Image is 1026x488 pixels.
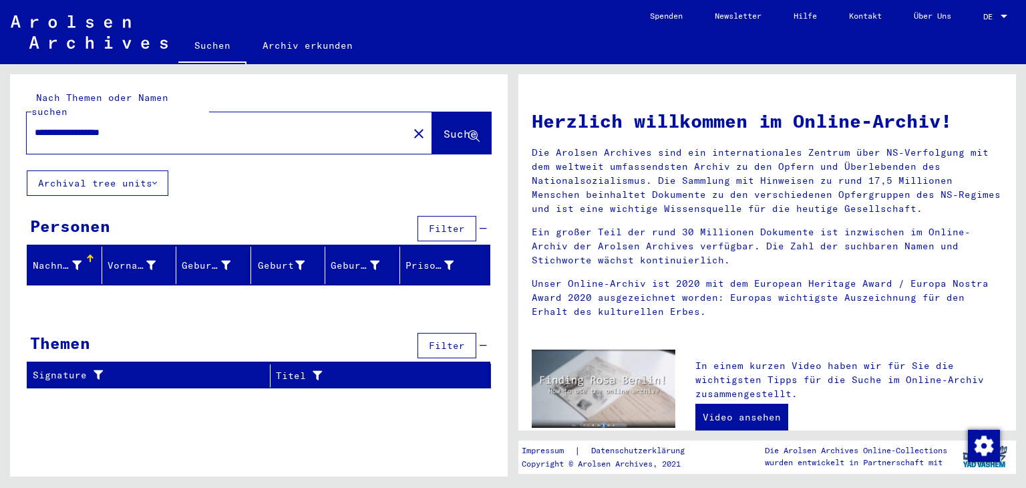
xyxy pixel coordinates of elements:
button: Filter [417,333,476,358]
div: Personen [30,214,110,238]
div: Zustimmung ändern [967,429,999,461]
mat-label: Nach Themen oder Namen suchen [31,92,168,118]
a: Archiv erkunden [246,29,369,62]
span: Suche [444,127,477,140]
p: wurden entwickelt in Partnerschaft mit [765,457,947,469]
div: | [522,444,701,458]
mat-header-cell: Prisoner # [400,247,490,284]
span: Filter [429,223,465,235]
button: Archival tree units [27,170,168,196]
div: Titel [276,365,474,386]
button: Suche [432,112,491,154]
p: Die Arolsen Archives sind ein internationales Zentrum über NS-Verfolgung mit dem weltweit umfasse... [532,146,1003,216]
mat-header-cell: Geburtsname [176,247,251,284]
span: Filter [429,340,465,352]
img: Arolsen_neg.svg [11,15,168,49]
div: Geburtsdatum [331,259,379,273]
div: Signature [33,365,270,386]
div: Vorname [108,259,156,273]
mat-icon: close [411,126,427,142]
a: Suchen [178,29,246,64]
div: Geburtsname [182,259,230,273]
div: Nachname [33,259,81,273]
img: yv_logo.png [960,440,1010,473]
img: video.jpg [532,350,675,428]
mat-header-cell: Nachname [27,247,102,284]
p: Ein großer Teil der rund 30 Millionen Dokumente ist inzwischen im Online-Archiv der Arolsen Archi... [532,225,1003,267]
div: Nachname [33,255,102,276]
p: In einem kurzen Video haben wir für Sie die wichtigsten Tipps für die Suche im Online-Archiv zusa... [695,359,1003,401]
a: Video ansehen [695,404,788,431]
div: Prisoner # [405,259,454,273]
mat-header-cell: Geburt‏ [251,247,326,284]
div: Themen [30,331,90,355]
p: Die Arolsen Archives Online-Collections [765,445,947,457]
mat-header-cell: Vorname [102,247,177,284]
a: Impressum [522,444,574,458]
div: Signature [33,368,253,382]
div: Vorname [108,255,176,276]
img: Zustimmung ändern [968,430,1000,462]
button: Clear [405,120,432,146]
button: Filter [417,216,476,241]
h1: Herzlich willkommen im Online-Archiv! [532,107,1003,135]
div: Geburtsname [182,255,250,276]
div: Geburt‏ [256,259,305,273]
div: Prisoner # [405,255,474,276]
p: Unser Online-Archiv ist 2020 mit dem European Heritage Award / Europa Nostra Award 2020 ausgezeic... [532,277,1003,319]
span: DE [983,12,998,21]
a: Datenschutzerklärung [580,444,701,458]
div: Geburtsdatum [331,255,399,276]
div: Titel [276,369,458,383]
p: Copyright © Arolsen Archives, 2021 [522,458,701,470]
div: Geburt‏ [256,255,325,276]
mat-header-cell: Geburtsdatum [325,247,400,284]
